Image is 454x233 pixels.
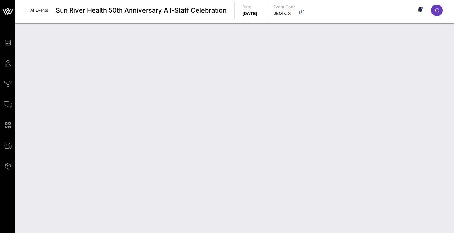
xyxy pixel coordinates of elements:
div: C [431,5,443,16]
p: JEM7J3 [274,10,296,17]
span: All Events [30,8,48,13]
span: Sun River Health 50th Anniversary All-Staff Celebration [56,5,227,15]
p: Date [242,4,258,10]
p: [DATE] [242,10,258,17]
a: All Events [21,5,52,15]
p: Event Code [274,4,296,10]
span: C [435,7,439,14]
